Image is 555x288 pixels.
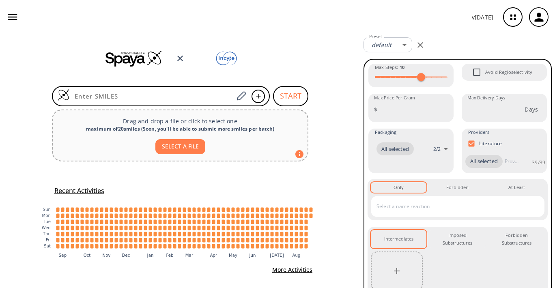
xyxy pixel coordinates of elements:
span: All selected [376,145,414,153]
text: Jan [147,253,154,258]
p: Literature [479,140,502,147]
text: Jun [249,253,256,258]
p: Days [525,105,538,114]
text: May [229,253,237,258]
label: Max Price Per Gram [374,95,415,101]
button: Imposed Substructures [430,230,485,248]
div: Imposed Substructures [436,232,479,247]
text: Sep [59,253,67,258]
p: 2 / 2 [433,146,441,153]
text: Thu [43,232,51,236]
div: Forbidden [446,184,469,191]
p: Drag and drop a file or click to select one [59,117,301,125]
span: Packaging [375,129,396,136]
text: Feb [166,253,173,258]
div: Intermediates [384,235,413,243]
g: y-axis tick label [42,207,51,248]
text: Wed [42,226,51,230]
div: maximum of 20 smiles ( Soon, you'll be able to submit more smiles per batch ) [59,125,301,133]
text: Mar [185,253,194,258]
text: Nov [103,253,111,258]
strong: 10 [400,64,404,70]
text: Mon [42,213,51,218]
div: Forbidden Substructures [495,232,538,247]
text: Dec [122,253,130,258]
input: Enter SMILES [70,92,234,100]
em: default [372,41,392,49]
g: cell [56,207,313,248]
text: Sun [43,207,51,212]
p: v [DATE] [472,13,493,21]
button: Forbidden Substructures [489,230,544,248]
label: Max Delivery Days [467,95,505,101]
span: Avoid Regioselectivity [485,69,532,76]
text: Fri [46,238,51,242]
img: Spaya logo [105,50,162,67]
div: At Least [508,184,525,191]
img: Team logo [198,49,255,68]
button: Intermediates [371,230,426,248]
span: All selected [465,157,503,165]
button: More Activities [269,262,316,277]
g: x-axis tick label [59,253,301,258]
p: 39 / 39 [532,159,545,166]
text: Aug [293,253,301,258]
label: Preset [369,34,382,40]
text: Sat [44,244,51,248]
input: Provider name [503,155,521,168]
text: Apr [210,253,217,258]
p: $ [374,105,377,114]
h5: Recent Activities [54,187,104,195]
span: Max Steps : [375,64,404,71]
span: Providers [468,129,489,136]
button: Forbidden [430,182,485,193]
text: [DATE] [270,253,284,258]
text: Tue [43,219,51,224]
input: Select a name reaction [374,200,529,213]
img: Logo Spaya [58,89,70,101]
text: Oct [84,253,91,258]
button: Recent Activities [51,184,108,198]
button: START [273,86,308,106]
button: Only [371,182,426,193]
span: Avoid Regioselectivity [468,64,485,81]
button: At Least [489,182,544,193]
button: SELECT A FILE [155,139,205,154]
div: Only [394,184,404,191]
